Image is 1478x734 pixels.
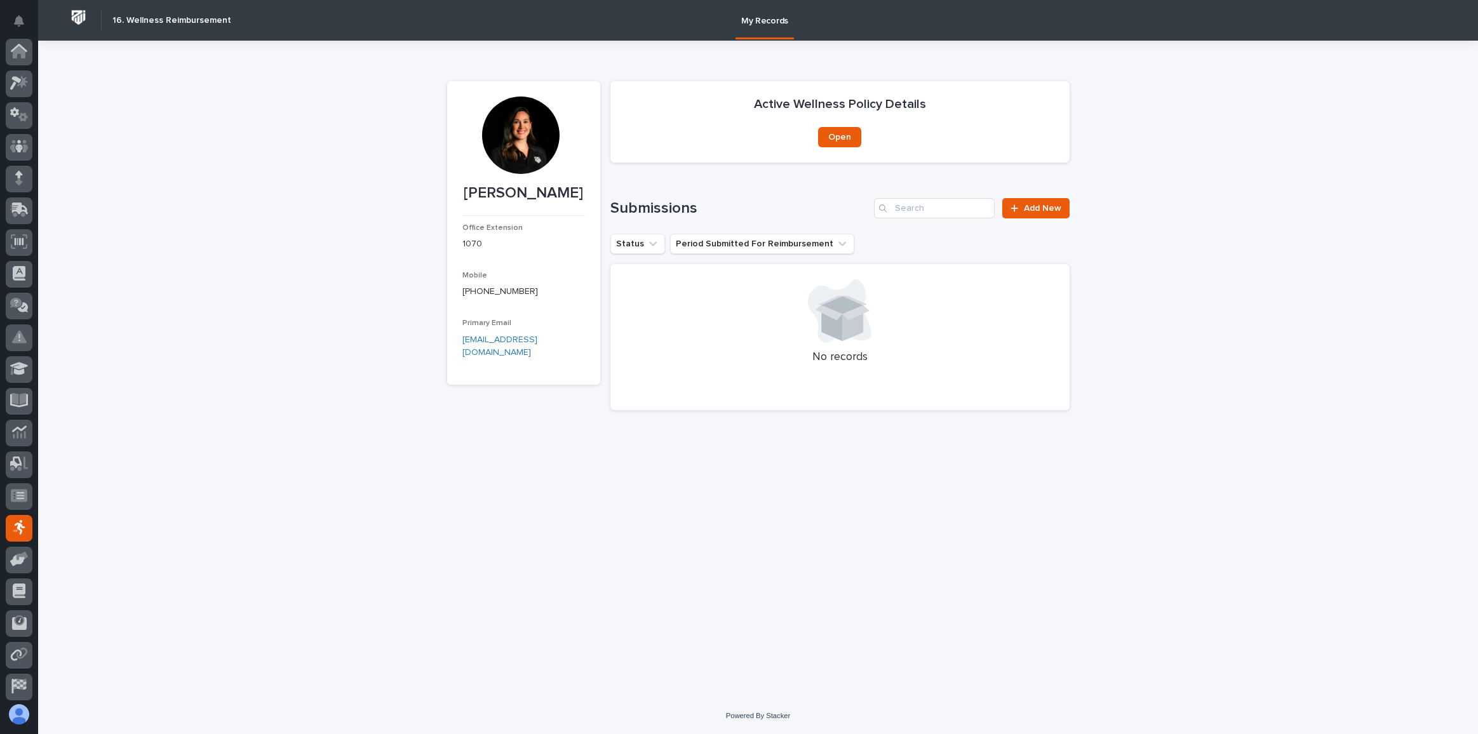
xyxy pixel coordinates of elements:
p: No records [626,350,1054,364]
a: [PHONE_NUMBER] [462,287,538,296]
p: [PERSON_NAME] [462,184,585,203]
input: Search [874,198,995,218]
span: Mobile [462,272,487,279]
a: Powered By Stacker [726,712,790,719]
p: 1070 [462,237,585,251]
button: users-avatar [6,701,32,728]
button: Period Submitted For Reimbursement [670,234,854,254]
span: Office Extension [462,224,523,232]
div: Notifications [16,15,32,36]
a: [EMAIL_ADDRESS][DOMAIN_NAME] [462,335,537,357]
img: Workspace Logo [67,6,90,29]
h2: 16. Wellness Reimbursement [112,15,231,26]
h2: Active Wellness Policy Details [754,97,926,112]
button: Notifications [6,8,32,34]
a: Open [818,127,861,147]
a: Add New [1002,198,1069,218]
span: Add New [1024,204,1061,213]
button: Status [610,234,665,254]
span: Open [828,133,851,142]
span: Primary Email [462,319,511,327]
h1: Submissions [610,199,870,218]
